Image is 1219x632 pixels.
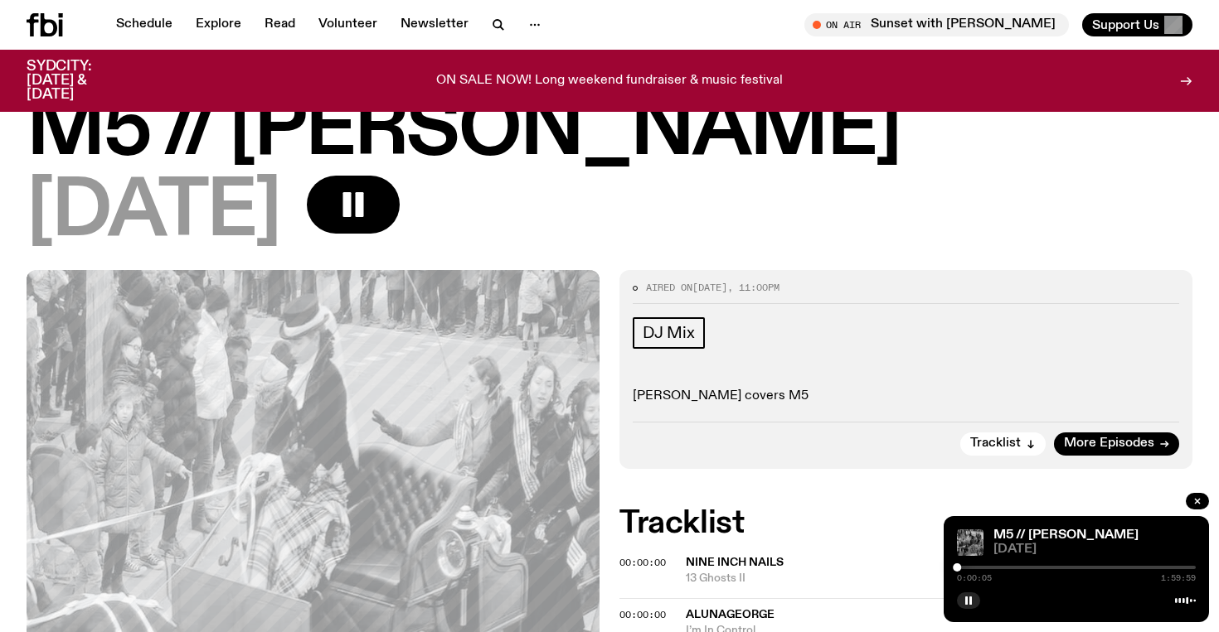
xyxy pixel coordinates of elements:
[619,558,666,567] button: 00:00:00
[970,437,1021,450] span: Tracklist
[27,176,280,250] span: [DATE]
[1064,437,1154,450] span: More Episodes
[308,13,387,36] a: Volunteer
[27,94,1192,169] h1: M5 // [PERSON_NAME]
[106,13,182,36] a: Schedule
[686,609,775,620] span: AlunaGeorge
[1092,17,1159,32] span: Support Us
[727,281,779,294] span: , 11:00pm
[1161,574,1196,582] span: 1:59:59
[186,13,251,36] a: Explore
[1082,13,1192,36] button: Support Us
[255,13,305,36] a: Read
[692,281,727,294] span: [DATE]
[993,543,1196,556] span: [DATE]
[619,509,1192,538] h2: Tracklist
[619,608,666,621] span: 00:00:00
[633,317,705,349] a: DJ Mix
[1054,432,1179,456] a: More Episodes
[391,13,478,36] a: Newsletter
[619,556,666,569] span: 00:00:00
[633,388,1179,404] p: [PERSON_NAME] covers M5
[27,60,133,102] h3: SYDCITY: [DATE] & [DATE]
[686,571,1192,586] span: 13 Ghosts II
[686,557,784,568] span: Nine Inch Nails
[804,13,1069,36] button: On AirSunset with [PERSON_NAME]
[957,574,992,582] span: 0:00:05
[960,432,1046,456] button: Tracklist
[436,74,783,89] p: ON SALE NOW! Long weekend fundraiser & music festival
[619,610,666,620] button: 00:00:00
[993,528,1139,542] a: M5 // [PERSON_NAME]
[643,324,695,342] span: DJ Mix
[646,281,692,294] span: Aired on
